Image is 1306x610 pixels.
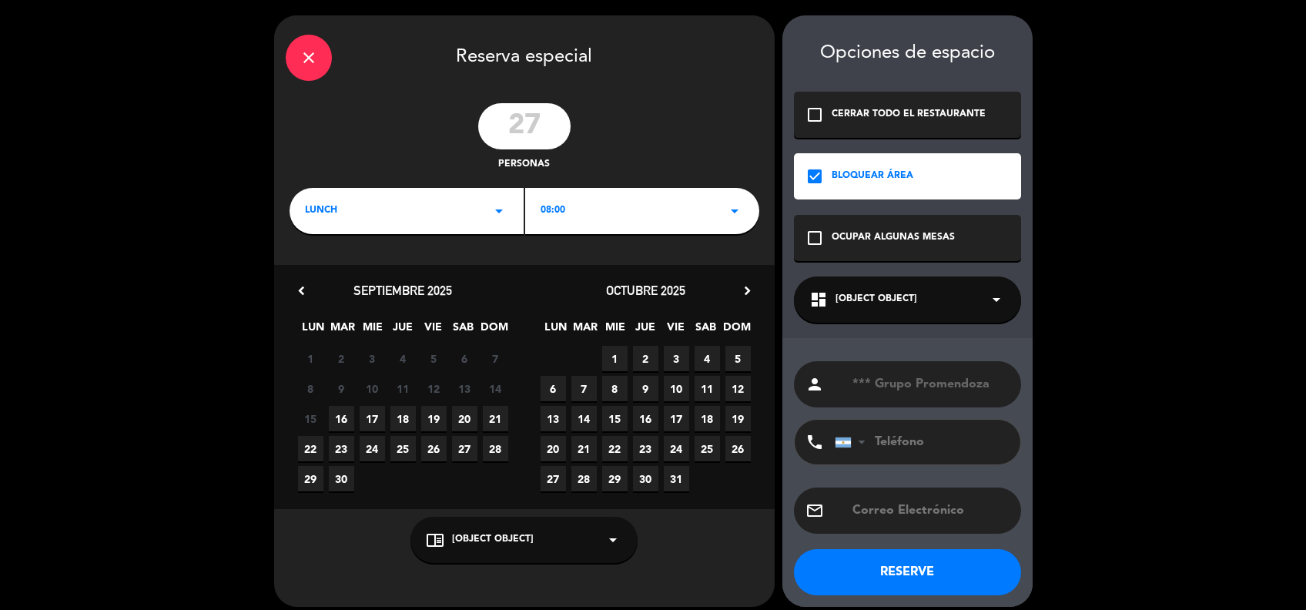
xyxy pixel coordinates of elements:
i: phone [805,433,824,451]
span: 8 [602,376,628,401]
span: 12 [725,376,751,401]
span: JUE [633,318,658,344]
span: 15 [602,406,628,431]
span: DOM [481,318,506,344]
span: 23 [633,436,658,461]
span: 2 [633,346,658,371]
span: 3 [664,346,689,371]
span: 27 [541,466,566,491]
span: MAR [330,318,356,344]
span: 7 [571,376,597,401]
span: 19 [421,406,447,431]
span: 19 [725,406,751,431]
input: Correo Electrónico [851,500,1010,521]
input: Teléfono [835,420,1004,464]
span: 14 [571,406,597,431]
span: 14 [483,376,508,401]
i: arrow_drop_down [725,202,744,220]
span: 16 [633,406,658,431]
span: 4 [695,346,720,371]
span: 20 [541,436,566,461]
span: 31 [664,466,689,491]
span: 11 [390,376,416,401]
i: arrow_drop_down [490,202,508,220]
input: Nombre [851,374,1010,395]
span: 26 [421,436,447,461]
span: [object Object] [836,292,917,307]
i: person [805,375,824,394]
i: check_box_outline_blank [805,106,824,124]
span: 30 [633,466,658,491]
span: 8 [298,376,323,401]
span: 16 [329,406,354,431]
span: 10 [360,376,385,401]
span: 9 [633,376,658,401]
span: 28 [483,436,508,461]
span: LUN [300,318,326,344]
span: 08:00 [541,203,565,219]
span: 6 [541,376,566,401]
i: email [805,501,824,520]
span: 23 [329,436,354,461]
span: MIE [603,318,628,344]
div: Reserva especial [274,15,775,96]
div: Opciones de espacio [794,42,1021,65]
span: 13 [541,406,566,431]
span: [object Object] [452,532,534,548]
span: 7 [483,346,508,371]
i: check_box_outline_blank [805,229,824,247]
span: 25 [390,436,416,461]
span: 29 [602,466,628,491]
span: 27 [452,436,477,461]
i: check_box [805,167,824,186]
span: LUNCH [305,203,337,219]
span: 22 [602,436,628,461]
span: JUE [390,318,416,344]
i: chevron_left [293,283,310,299]
span: 28 [571,466,597,491]
span: 22 [298,436,323,461]
span: 30 [329,466,354,491]
span: 20 [452,406,477,431]
i: chrome_reader_mode [426,531,444,549]
div: CERRAR TODO EL RESTAURANTE [832,107,986,122]
span: LUN [543,318,568,344]
span: personas [498,157,550,173]
input: 0 [478,103,571,149]
i: dashboard [809,290,828,309]
span: 1 [602,346,628,371]
span: 21 [483,406,508,431]
div: BLOQUEAR ÁREA [832,169,913,184]
span: 24 [664,436,689,461]
span: MAR [573,318,598,344]
span: 15 [298,406,323,431]
span: 25 [695,436,720,461]
i: arrow_drop_down [604,531,622,549]
span: 12 [421,376,447,401]
span: 5 [725,346,751,371]
span: 26 [725,436,751,461]
span: 17 [360,406,385,431]
span: DOM [723,318,748,344]
span: 1 [298,346,323,371]
div: Argentina: +54 [836,421,871,464]
span: VIE [420,318,446,344]
span: 29 [298,466,323,491]
span: 6 [452,346,477,371]
span: 5 [421,346,447,371]
div: OCUPAR ALGUNAS MESAS [832,230,955,246]
span: SAB [693,318,718,344]
span: 3 [360,346,385,371]
span: septiembre 2025 [353,283,452,298]
span: 24 [360,436,385,461]
i: arrow_drop_down [987,290,1006,309]
i: close [300,49,318,67]
span: 9 [329,376,354,401]
span: 2 [329,346,354,371]
span: 13 [452,376,477,401]
span: 4 [390,346,416,371]
span: 21 [571,436,597,461]
span: 10 [664,376,689,401]
i: chevron_right [739,283,755,299]
button: RESERVE [794,549,1021,595]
